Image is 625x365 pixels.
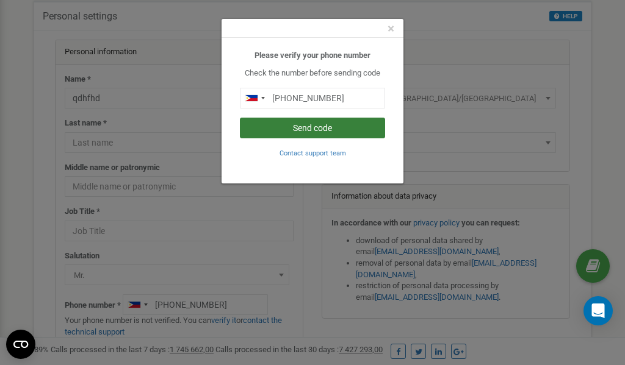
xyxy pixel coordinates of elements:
button: Open CMP widget [6,330,35,359]
button: Send code [240,118,385,138]
span: × [388,21,394,36]
b: Please verify your phone number [255,51,370,60]
button: Close [388,23,394,35]
a: Contact support team [280,148,346,157]
p: Check the number before sending code [240,68,385,79]
div: Telephone country code [240,88,269,108]
small: Contact support team [280,149,346,157]
div: Open Intercom Messenger [583,296,613,325]
input: 0905 123 4567 [240,88,385,108]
